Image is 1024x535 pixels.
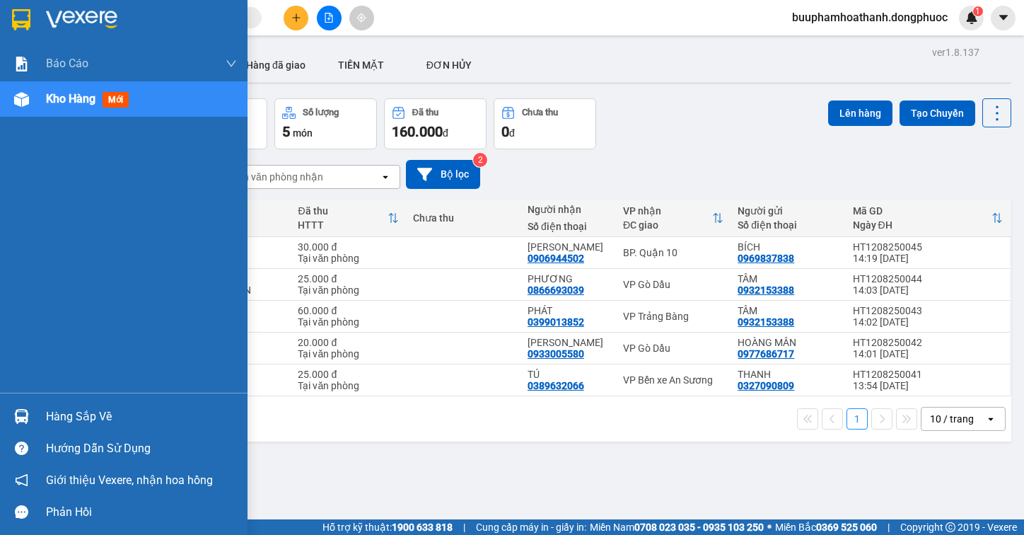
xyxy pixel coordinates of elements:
[853,305,1003,316] div: HT1208250043
[816,522,877,533] strong: 0369 525 060
[528,337,609,348] div: KIM ANH
[853,273,1003,284] div: HT1208250044
[528,204,609,215] div: Người nhận
[623,343,723,354] div: VP Gò Dầu
[738,273,838,284] div: TÂM
[528,380,584,391] div: 0389632066
[985,413,996,425] svg: open
[738,337,838,348] div: HOÀNG MÂN
[900,100,975,126] button: Tạo Chuyến
[380,171,391,183] svg: open
[975,6,980,16] span: 1
[853,337,1003,348] div: HT1208250042
[412,108,438,117] div: Đã thu
[738,219,838,231] div: Số điện thoại
[282,123,290,140] span: 5
[767,524,772,530] span: ⚪️
[528,284,584,296] div: 0866693039
[443,127,448,139] span: đ
[303,108,339,117] div: Số lượng
[853,284,1003,296] div: 14:03 [DATE]
[853,369,1003,380] div: HT1208250041
[528,369,609,380] div: TÚ
[853,241,1003,253] div: HT1208250045
[392,123,443,140] span: 160.000
[349,6,374,30] button: aim
[322,519,453,535] span: Hỗ trợ kỹ thuật:
[476,519,586,535] span: Cung cấp máy in - giấy in:
[853,348,1003,359] div: 14:01 [DATE]
[103,92,129,108] span: mới
[293,127,313,139] span: món
[46,92,95,105] span: Kho hàng
[291,200,405,237] th: Toggle SortBy
[853,205,991,217] div: Mã GD
[324,13,334,23] span: file-add
[888,519,890,535] span: |
[226,170,323,184] div: Chọn văn phòng nhận
[473,153,487,167] sup: 2
[338,59,384,71] span: TIỀN MẶT
[46,438,237,459] div: Hướng dẫn sử dụng
[522,108,558,117] div: Chưa thu
[14,57,29,71] img: solution-icon
[356,13,366,23] span: aim
[738,316,794,328] div: 0932153388
[991,6,1016,30] button: caret-down
[932,45,979,60] div: ver 1.8.137
[298,205,387,217] div: Đã thu
[590,519,764,535] span: Miền Nam
[528,348,584,359] div: 0933005580
[528,273,609,284] div: PHƯƠNG
[291,13,301,23] span: plus
[528,316,584,328] div: 0399013852
[46,54,88,72] span: Báo cáo
[853,253,1003,264] div: 14:19 [DATE]
[426,59,472,71] span: ĐƠN HỦY
[14,92,29,107] img: warehouse-icon
[298,241,398,253] div: 30.000 đ
[284,6,308,30] button: plus
[738,380,794,391] div: 0327090809
[413,212,513,224] div: Chưa thu
[15,505,28,519] span: message
[738,284,794,296] div: 0932153388
[781,8,959,26] span: buuphamhoathanh.dongphuoc
[298,369,398,380] div: 25.000 đ
[738,253,794,264] div: 0969837838
[494,98,596,149] button: Chưa thu0đ
[12,9,30,30] img: logo-vxr
[623,374,723,386] div: VP Bến xe An Sương
[14,409,29,424] img: warehouse-icon
[623,247,723,258] div: BP. Quận 10
[853,316,1003,328] div: 14:02 [DATE]
[846,408,868,430] button: 1
[298,316,398,328] div: Tại văn phòng
[15,473,28,487] span: notification
[298,348,398,359] div: Tại văn phòng
[930,412,974,426] div: 10 / trang
[738,205,838,217] div: Người gửi
[738,369,838,380] div: THANH
[973,6,983,16] sup: 1
[298,337,398,348] div: 20.000 đ
[298,284,398,296] div: Tại văn phòng
[846,200,1010,237] th: Toggle SortBy
[46,502,237,523] div: Phản hồi
[298,253,398,264] div: Tại văn phòng
[298,380,398,391] div: Tại văn phòng
[463,519,465,535] span: |
[738,305,838,316] div: TÂM
[235,48,317,82] button: Hàng đã giao
[853,219,991,231] div: Ngày ĐH
[853,380,1003,391] div: 13:54 [DATE]
[528,253,584,264] div: 0906944502
[528,241,609,253] div: TẤN LỘC
[528,305,609,316] div: PHÁT
[46,471,213,489] span: Giới thiệu Vexere, nhận hoa hồng
[623,205,712,217] div: VP nhận
[274,98,377,149] button: Số lượng5món
[623,311,723,322] div: VP Trảng Bàng
[997,11,1010,24] span: caret-down
[965,11,978,24] img: icon-new-feature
